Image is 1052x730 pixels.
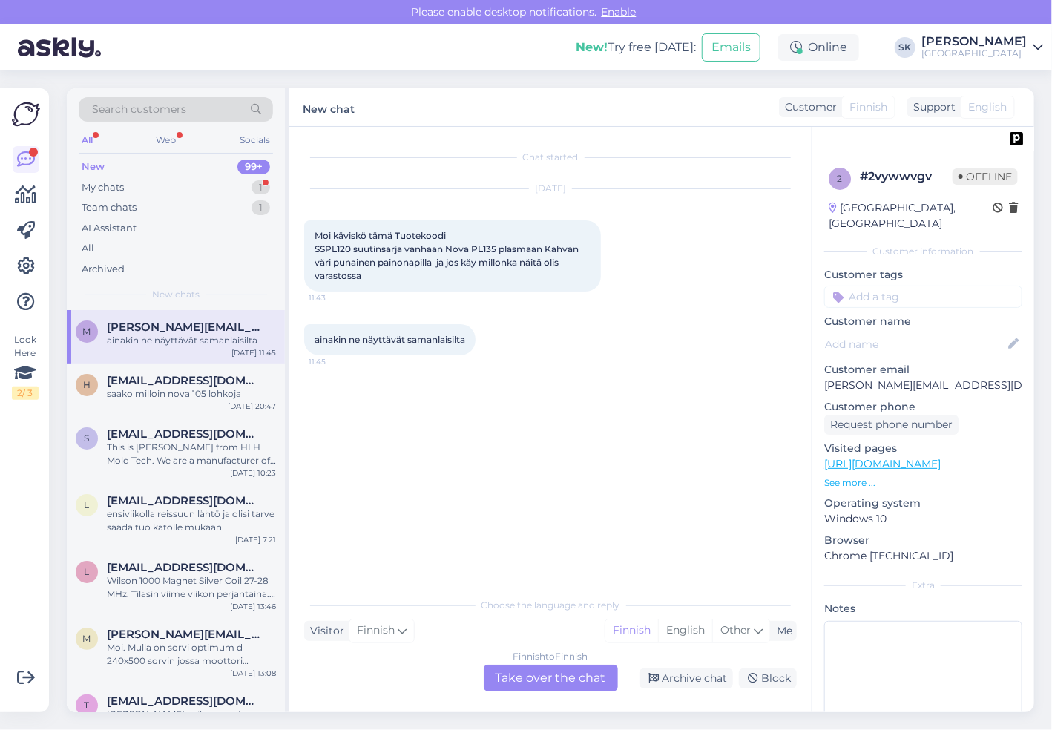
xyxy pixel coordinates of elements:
[85,566,90,577] span: l
[154,131,180,150] div: Web
[824,548,1022,564] p: Chrome [TECHNICAL_ID]
[953,168,1018,185] span: Offline
[315,230,581,281] span: Moi käviskö tämä Tuotekoodi SSPL120 suutinsarja vanhaan Nova PL135 plasmaan Kahvan väri punainen ...
[921,47,1027,59] div: [GEOGRAPHIC_DATA]
[82,200,137,215] div: Team chats
[824,399,1022,415] p: Customer phone
[824,579,1022,592] div: Extra
[237,131,273,150] div: Socials
[640,668,733,688] div: Archive chat
[82,221,137,236] div: AI Assistant
[107,507,276,534] div: ensiviikolla reissuun lähtö ja olisi tarve saada tuo katolle mukaan
[152,288,200,301] span: New chats
[252,180,270,195] div: 1
[304,599,797,612] div: Choose the language and reply
[921,36,1043,59] a: [PERSON_NAME][GEOGRAPHIC_DATA]
[825,336,1005,352] input: Add name
[12,333,39,400] div: Look Here
[309,356,364,367] span: 11:45
[484,665,618,691] div: Take over the chat
[779,99,837,115] div: Customer
[824,286,1022,308] input: Add a tag
[597,5,641,19] span: Enable
[824,533,1022,548] p: Browser
[895,37,915,58] div: SK
[824,457,941,470] a: [URL][DOMAIN_NAME]
[824,362,1022,378] p: Customer email
[576,39,696,56] div: Try free [DATE]:
[824,441,1022,456] p: Visited pages
[82,262,125,277] div: Archived
[252,200,270,215] div: 1
[303,97,355,117] label: New chat
[107,441,276,467] div: This is [PERSON_NAME] from HLH Mold Tech. We are a manufacturer of prototypes, CNC machining in m...
[237,160,270,174] div: 99+
[860,168,953,185] div: # 2vywwvgv
[230,601,276,612] div: [DATE] 13:46
[83,633,91,644] span: m
[824,476,1022,490] p: See more ...
[720,623,751,637] span: Other
[771,623,792,639] div: Me
[357,622,395,639] span: Finnish
[824,267,1022,283] p: Customer tags
[605,619,658,642] div: Finnish
[228,401,276,412] div: [DATE] 20:47
[83,326,91,337] span: m
[107,494,261,507] span: lacrits68@gmail.com
[849,99,887,115] span: Finnish
[107,320,261,334] span: mikanotkonen@hotmail.com
[658,619,712,642] div: English
[309,292,364,303] span: 11:43
[824,496,1022,511] p: Operating system
[107,561,261,574] span: lacrits68@gmail.com
[824,511,1022,527] p: Windows 10
[907,99,956,115] div: Support
[12,387,39,400] div: 2 / 3
[82,160,105,174] div: New
[315,334,465,345] span: ainakin ne näyttävät samanlaisilta
[107,374,261,387] span: heikkikuronen989@gmail.com
[82,241,94,256] div: All
[85,433,90,444] span: s
[230,668,276,679] div: [DATE] 13:08
[921,36,1027,47] div: [PERSON_NAME]
[107,628,261,641] span: marko.laitala@hotmail.com
[92,102,186,117] span: Search customers
[304,623,344,639] div: Visitor
[304,151,797,164] div: Chat started
[82,180,124,195] div: My chats
[230,467,276,479] div: [DATE] 10:23
[235,534,276,545] div: [DATE] 7:21
[79,131,96,150] div: All
[824,245,1022,258] div: Customer information
[838,173,843,184] span: 2
[107,334,276,347] div: ainakin ne näyttävät samanlaisilta
[1010,132,1023,145] img: pd
[107,694,261,708] span: timppa.koski@kolumbus.fi
[12,100,40,128] img: Askly Logo
[778,34,859,61] div: Online
[829,200,993,231] div: [GEOGRAPHIC_DATA], [GEOGRAPHIC_DATA]
[107,427,261,441] span: serena@hlhmold.com
[702,33,760,62] button: Emails
[107,641,276,668] div: Moi. Mulla on sorvi optimum d 240x500 sorvin jossa moottori YCYS7144L 750W täytyisi saada uusi mo...
[107,387,276,401] div: saako milloin nova 105 lohkoja
[824,415,959,435] div: Request phone number
[824,378,1022,393] p: [PERSON_NAME][EMAIL_ADDRESS][DOMAIN_NAME]
[85,499,90,510] span: l
[85,700,90,711] span: t
[824,601,1022,616] p: Notes
[304,182,797,195] div: [DATE]
[968,99,1007,115] span: English
[83,379,91,390] span: h
[513,650,588,663] div: Finnish to Finnish
[576,40,608,54] b: New!
[824,314,1022,329] p: Customer name
[231,347,276,358] div: [DATE] 11:45
[107,574,276,601] div: Wilson 1000 Magnet Silver Coil 27-28 MHz. Tilasin viime viikon perjantaina. Milloin toimitus? Ens...
[739,668,797,688] div: Block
